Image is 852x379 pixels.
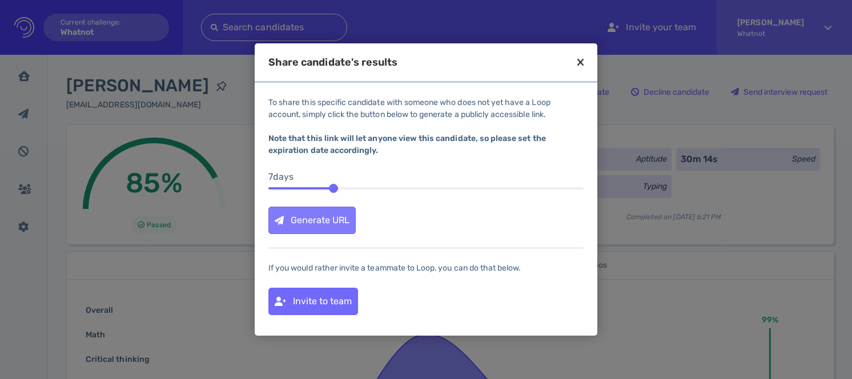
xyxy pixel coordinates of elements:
[268,96,584,156] div: To share this specific candidate with someone who does not yet have a Loop account, simply click ...
[268,288,358,315] button: Invite to team
[268,134,546,155] b: Note that this link will let anyone view this candidate, so please set the expiration date accord...
[268,262,584,274] div: If you would rather invite a teammate to Loop, you can do that below.
[269,288,357,315] div: Invite to team
[268,170,584,184] div: 7 day s
[269,207,355,233] div: Generate URL
[268,57,397,67] div: Share candidate's results
[268,207,356,234] button: Generate URL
